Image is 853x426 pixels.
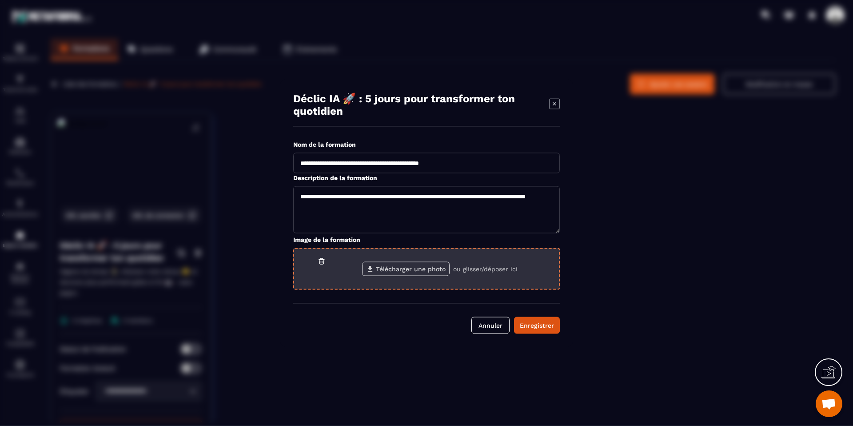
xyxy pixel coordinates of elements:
[453,265,518,273] p: ou glisser/déposer ici
[293,92,549,117] p: Déclic IA 🚀 : 5 jours pour transformer ton quotidien
[293,236,360,243] label: Image de la formation
[471,317,510,334] button: Annuler
[514,317,560,334] button: Enregistrer
[293,141,356,148] label: Nom de la formation
[293,174,377,181] label: Description de la formation
[520,321,554,330] div: Enregistrer
[816,390,842,417] a: Ouvrir le chat
[362,262,450,276] label: Télécharger une photo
